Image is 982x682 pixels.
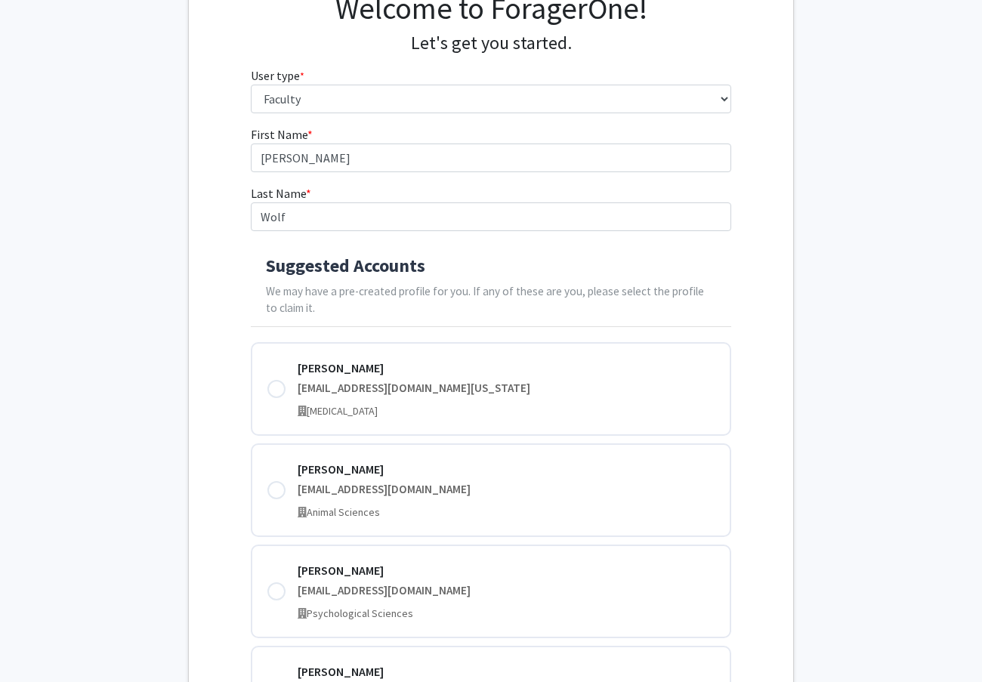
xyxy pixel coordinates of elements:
span: Last Name [251,186,306,201]
h4: Let's get you started. [251,32,732,54]
span: Psychological Sciences [307,606,413,620]
label: User type [251,66,304,85]
span: [MEDICAL_DATA] [307,404,378,418]
div: [EMAIL_ADDRESS][DOMAIN_NAME] [298,481,715,498]
div: [PERSON_NAME] [298,662,715,680]
div: [PERSON_NAME] [298,359,715,377]
iframe: Chat [11,614,64,671]
div: [PERSON_NAME] [298,460,715,478]
h4: Suggested Accounts [266,255,717,277]
div: [PERSON_NAME] [298,561,715,579]
div: [EMAIL_ADDRESS][DOMAIN_NAME] [298,582,715,600]
div: [EMAIL_ADDRESS][DOMAIN_NAME][US_STATE] [298,380,715,397]
p: We may have a pre-created profile for you. If any of these are you, please select the profile to ... [266,283,717,318]
span: Animal Sciences [307,505,380,519]
span: First Name [251,127,307,142]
